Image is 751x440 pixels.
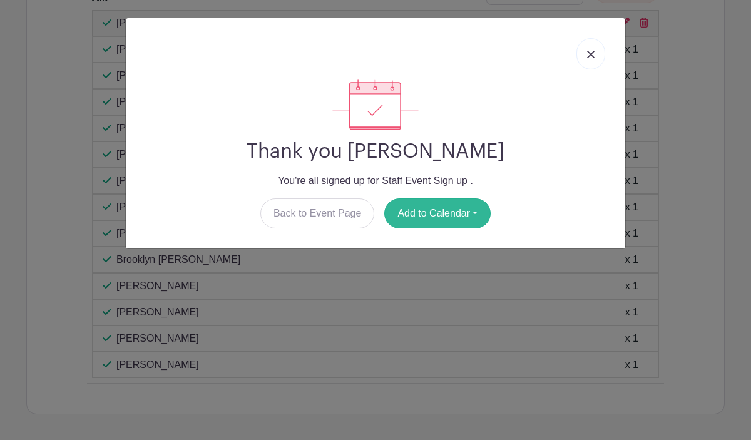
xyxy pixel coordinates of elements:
h2: Thank you [PERSON_NAME] [136,140,615,163]
p: You're all signed up for Staff Event Sign up . [136,173,615,188]
img: signup_complete-c468d5dda3e2740ee63a24cb0ba0d3ce5d8a4ecd24259e683200fb1569d990c8.svg [332,79,419,130]
button: Add to Calendar [384,198,491,228]
a: Back to Event Page [260,198,375,228]
img: close_button-5f87c8562297e5c2d7936805f587ecaba9071eb48480494691a3f1689db116b3.svg [587,51,595,58]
